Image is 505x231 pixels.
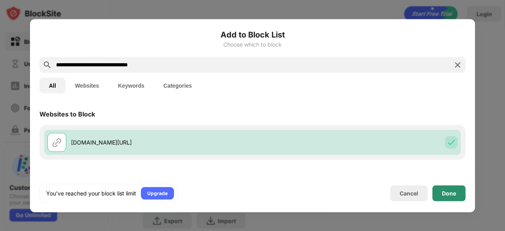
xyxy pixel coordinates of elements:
div: [DOMAIN_NAME][URL] [71,138,252,146]
h6: Add to Block List [39,28,466,40]
div: Choose which to block [39,41,466,47]
img: search.svg [43,60,52,69]
div: You’ve reached your block list limit [46,189,136,197]
button: Websites [65,77,108,93]
div: Cancel [400,190,418,197]
div: Upgrade [147,189,168,197]
div: Websites to Block [39,110,95,118]
button: Keywords [108,77,154,93]
img: search-close [453,60,462,69]
button: Categories [154,77,201,93]
div: Done [442,190,456,196]
button: All [39,77,65,93]
img: url.svg [52,137,62,147]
